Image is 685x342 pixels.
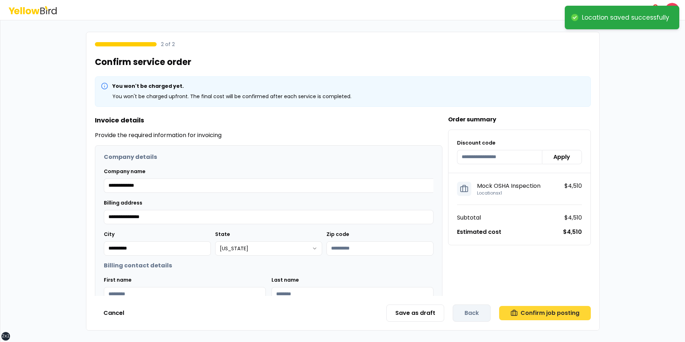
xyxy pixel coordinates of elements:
label: Last name [272,276,299,283]
div: Location saved successfully [582,14,669,21]
h1: Confirm service order [95,56,191,68]
p: Locations x 1 [477,190,502,196]
p: Mock OSHA Inspection [477,182,541,190]
p: You won't be charged upfront. The final cost will be confirmed after each service is completed. [112,92,351,101]
div: 1 [652,4,659,10]
label: Billing address [104,199,142,206]
p: $4,510 [563,228,582,236]
h2: Billing contact details [104,261,433,270]
button: Cancel [95,306,133,320]
h3: Invoice details [95,115,442,125]
label: State [215,231,230,238]
p: Estimated cost [457,228,501,236]
p: Subtotal [457,213,481,222]
span: YG [665,3,679,17]
label: Zip code [326,231,349,238]
h2: Order summary [448,115,591,124]
label: City [104,231,115,238]
p: $4,510 [564,182,582,190]
h4: You won't be charged yet. [112,82,351,90]
p: Provide the required information for invoicing [95,131,442,140]
button: Confirm job posting [499,306,591,320]
button: Apply [542,150,582,164]
label: Company name [104,168,146,175]
div: 2xl [2,333,10,339]
p: $4,510 [564,213,582,222]
h2: Company details [104,153,157,161]
label: First name [104,276,132,283]
button: Save as draft [386,305,444,322]
p: 2 of 2 [161,41,175,48]
label: Discount code [457,139,496,146]
button: 1 [645,3,659,17]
